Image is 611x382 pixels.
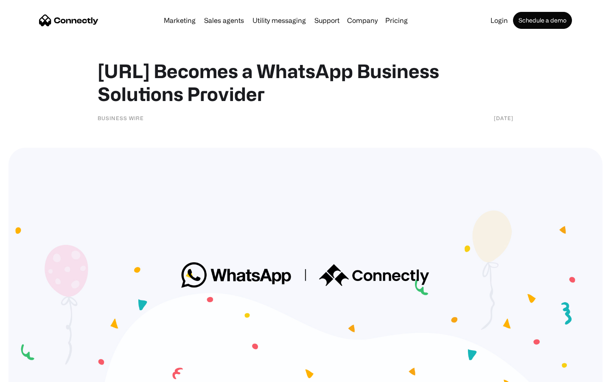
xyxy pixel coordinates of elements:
a: Support [311,17,343,24]
div: [DATE] [494,114,513,122]
a: Login [487,17,511,24]
aside: Language selected: English [8,367,51,379]
a: Schedule a demo [513,12,572,29]
div: Company [347,14,378,26]
a: Pricing [382,17,411,24]
a: Marketing [160,17,199,24]
a: Utility messaging [249,17,309,24]
ul: Language list [17,367,51,379]
div: Company [345,14,380,26]
a: Sales agents [201,17,247,24]
h1: [URL] Becomes a WhatsApp Business Solutions Provider [98,59,513,105]
div: Business Wire [98,114,144,122]
a: home [39,14,98,27]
